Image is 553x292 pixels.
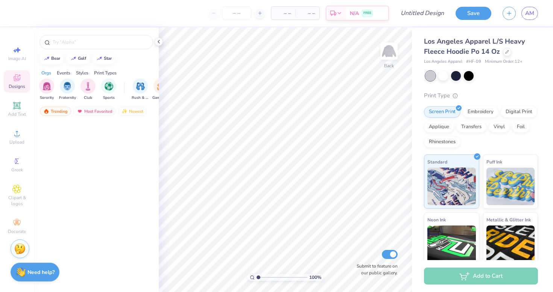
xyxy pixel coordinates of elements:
span: Sports [103,95,115,101]
div: Print Type [424,91,538,100]
img: Neon Ink [427,225,476,263]
span: # HF-09 [466,59,481,65]
div: golf [78,56,86,61]
div: Most Favorited [73,107,116,116]
img: Sports Image [105,82,113,91]
div: filter for Rush & Bid [132,79,149,101]
button: Save [456,7,491,20]
div: filter for Sports [101,79,116,101]
div: Embroidery [463,106,498,118]
input: – – [222,6,251,20]
button: filter button [101,79,116,101]
span: Minimum Order: 12 + [485,59,523,65]
span: Neon Ink [427,216,446,224]
img: most_fav.gif [77,109,83,114]
div: Newest [118,107,147,116]
div: bear [51,56,60,61]
div: Transfers [456,121,486,133]
span: Designs [9,83,25,89]
span: Sorority [40,95,54,101]
span: Metallic & Glitter Ink [486,216,531,224]
img: Fraternity Image [63,82,71,91]
label: Submit to feature on our public gallery. [352,263,398,276]
div: Vinyl [489,121,510,133]
span: Standard [427,158,447,166]
div: Rhinestones [424,136,460,148]
span: 100 % [309,274,321,281]
span: Clipart & logos [4,195,30,207]
div: Trending [40,107,71,116]
span: Game Day [152,95,170,101]
div: Orgs [41,70,51,76]
a: AM [521,7,538,20]
button: golf [66,53,90,64]
div: Print Types [94,70,117,76]
img: trend_line.gif [44,56,50,61]
button: star [92,53,115,64]
div: Foil [512,121,530,133]
button: filter button [152,79,170,101]
button: bear [39,53,64,64]
span: Greek [11,167,23,173]
input: Untitled Design [395,6,450,21]
img: Rush & Bid Image [136,82,145,91]
div: filter for Fraternity [59,79,76,101]
span: Los Angeles Apparel L/S Heavy Fleece Hoodie Po 14 Oz [424,37,525,56]
span: N/A [350,9,359,17]
img: trending.gif [43,109,49,114]
input: Try "Alpha" [52,38,148,46]
img: Game Day Image [157,82,166,91]
img: Puff Ink [486,168,535,205]
span: – – [300,9,315,17]
div: Back [384,62,394,69]
img: Standard [427,168,476,205]
div: star [104,56,112,61]
span: Upload [9,139,24,145]
span: FREE [363,11,371,16]
button: filter button [81,79,96,101]
div: filter for Sorority [39,79,54,101]
button: filter button [132,79,149,101]
img: trend_line.gif [70,56,76,61]
span: Fraternity [59,95,76,101]
span: Puff Ink [486,158,502,166]
strong: Need help? [27,269,55,276]
div: Screen Print [424,106,460,118]
span: – – [276,9,291,17]
span: Add Text [8,111,26,117]
img: Newest.gif [122,109,128,114]
span: Image AI [8,56,26,62]
button: filter button [39,79,54,101]
span: Los Angeles Apparel [424,59,462,65]
img: trend_line.gif [96,56,102,61]
button: filter button [59,79,76,101]
span: Decorate [8,228,26,235]
div: filter for Game Day [152,79,170,101]
img: Club Image [84,82,92,91]
img: Back [381,44,397,59]
span: AM [525,9,534,18]
div: Styles [76,70,88,76]
img: Sorority Image [43,82,51,91]
div: Events [57,70,70,76]
img: Metallic & Glitter Ink [486,225,535,263]
span: Rush & Bid [132,95,149,101]
div: Digital Print [501,106,537,118]
div: filter for Club [81,79,96,101]
div: Applique [424,121,454,133]
span: Club [84,95,92,101]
